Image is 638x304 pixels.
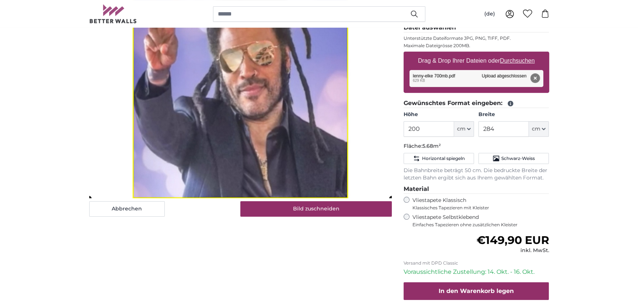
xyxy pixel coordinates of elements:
[412,222,549,228] span: Einfaches Tapezieren ohne zusätzlichen Kleister
[501,156,535,161] span: Schwarz-Weiss
[89,201,165,217] button: Abbrechen
[240,201,392,217] button: Bild zuschneiden
[454,121,474,137] button: cm
[404,167,549,182] p: Die Bahnbreite beträgt 50 cm. Die bedruckte Breite der letzten Bahn ergibt sich aus Ihrem gewählt...
[412,205,543,211] span: Klassisches Tapezieren mit Kleister
[457,125,466,133] span: cm
[404,111,474,118] label: Höhe
[478,153,549,164] button: Schwarz-Weiss
[404,99,549,108] legend: Gewünschtes Format eingeben:
[404,153,474,164] button: Horizontal spiegeln
[404,23,549,32] legend: Datei auswählen
[404,143,549,150] p: Fläche:
[404,268,549,276] p: Voraussichtliche Zustellung: 14. Okt. - 16. Okt.
[89,4,137,23] img: Betterwalls
[478,111,549,118] label: Breite
[404,35,549,41] p: Unterstützte Dateiformate JPG, PNG, TIFF, PDF.
[500,57,534,64] u: Durchsuchen
[412,197,543,211] label: Vliestapete Klassisch
[412,214,549,228] label: Vliestapete Selbstklebend
[529,121,549,137] button: cm
[422,143,441,149] span: 5.68m²
[476,247,549,254] div: inkl. MwSt.
[532,125,540,133] span: cm
[476,233,549,247] span: €149,90 EUR
[404,43,549,49] p: Maximale Dateigrösse 200MB.
[422,156,464,161] span: Horizontal spiegeln
[478,7,501,21] button: (de)
[404,260,549,266] p: Versand mit DPD Classic
[404,282,549,300] button: In den Warenkorb legen
[404,185,549,194] legend: Material
[415,53,538,68] label: Drag & Drop Ihrer Dateien oder
[439,287,514,294] span: In den Warenkorb legen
